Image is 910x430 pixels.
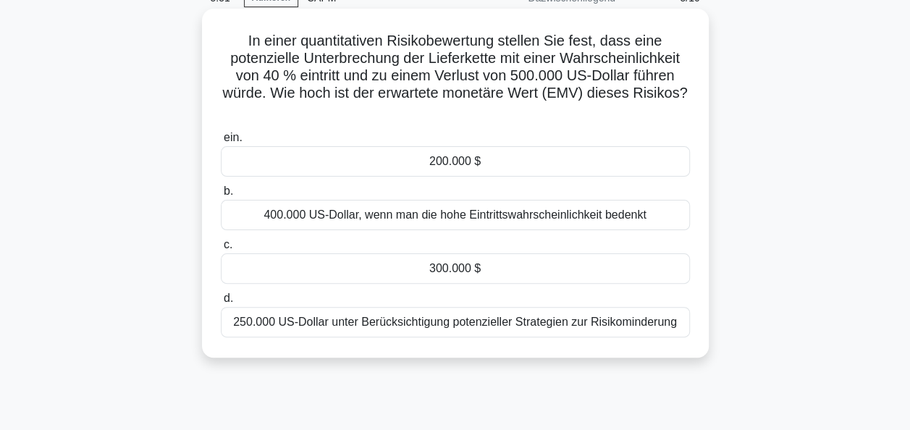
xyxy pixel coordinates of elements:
[224,292,233,304] span: d.
[221,200,690,230] div: 400.000 US-Dollar, wenn man die hohe Eintrittswahrscheinlichkeit bedenkt
[224,238,232,250] span: c.
[221,253,690,284] div: 300.000 $
[221,146,690,177] div: 200.000 $
[221,307,690,337] div: 250.000 US-Dollar unter Berücksichtigung potenzieller Strategien zur Risikominderung
[222,33,687,118] font: In einer quantitativen Risikobewertung stellen Sie fest, dass eine potenzielle Unterbrechung der ...
[224,131,243,143] span: ein.
[224,185,233,197] span: b.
